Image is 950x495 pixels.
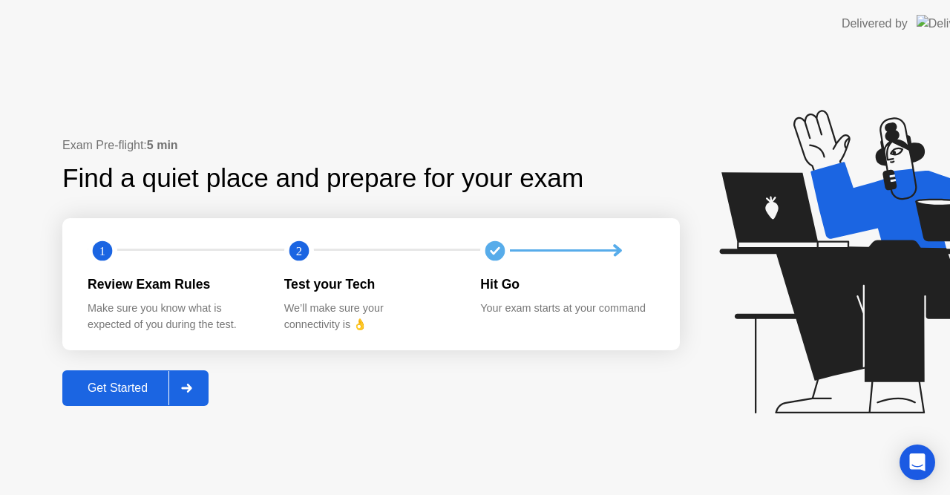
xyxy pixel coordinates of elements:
[480,275,653,294] div: Hit Go
[62,159,586,198] div: Find a quiet place and prepare for your exam
[284,301,457,332] div: We’ll make sure your connectivity is 👌
[99,243,105,258] text: 1
[480,301,653,317] div: Your exam starts at your command
[296,243,302,258] text: 2
[900,445,935,480] div: Open Intercom Messenger
[88,301,261,332] div: Make sure you know what is expected of you during the test.
[67,381,168,395] div: Get Started
[284,275,457,294] div: Test your Tech
[62,370,209,406] button: Get Started
[88,275,261,294] div: Review Exam Rules
[842,15,908,33] div: Delivered by
[62,137,680,154] div: Exam Pre-flight:
[147,139,178,151] b: 5 min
